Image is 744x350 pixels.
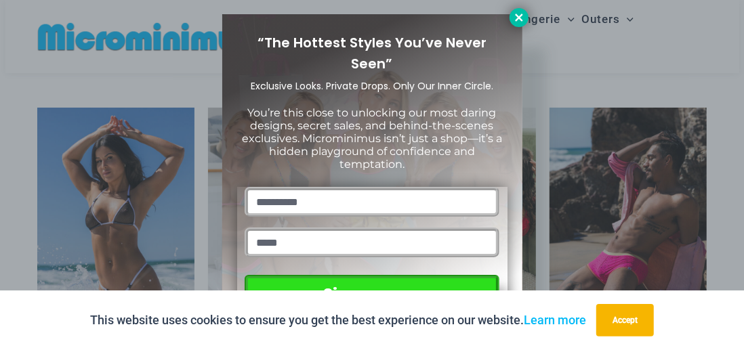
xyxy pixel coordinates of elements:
[257,33,487,73] span: “The Hottest Styles You’ve Never Seen”
[245,275,499,313] button: Sign up now
[242,106,502,171] span: You’re this close to unlocking our most daring designs, secret sales, and behind-the-scenes exclu...
[251,79,493,93] span: Exclusive Looks. Private Drops. Only Our Inner Circle.
[90,310,586,330] p: This website uses cookies to ensure you get the best experience on our website.
[596,304,654,336] button: Accept
[524,313,586,327] a: Learn more
[510,8,529,27] button: Close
